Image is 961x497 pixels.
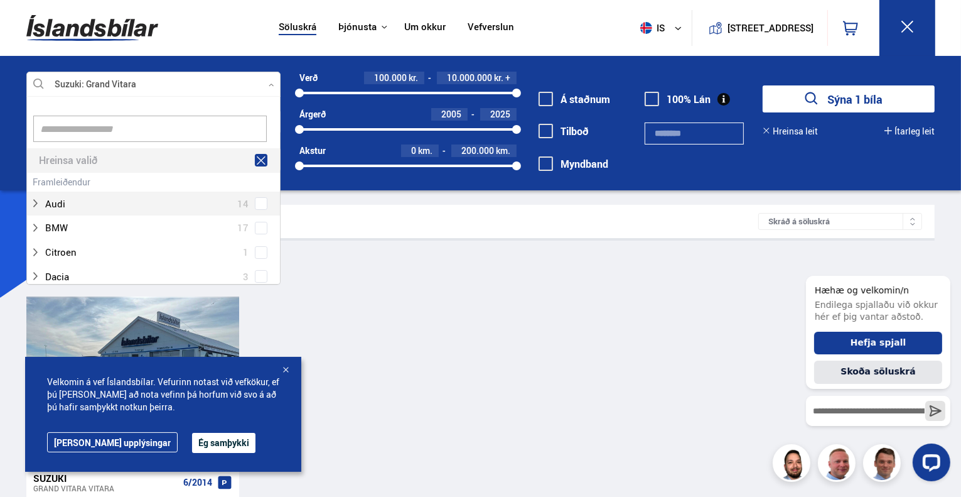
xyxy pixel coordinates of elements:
span: Velkomin á vef Íslandsbílar. Vefurinn notast við vefkökur, ef þú [PERSON_NAME] að nota vefinn þá ... [47,376,279,413]
span: 2005 [441,108,461,120]
div: Grand Vitara VITARA [34,484,178,493]
div: Suzuki [34,472,178,484]
span: kr. [494,73,503,83]
a: Vefverslun [468,21,514,35]
a: [STREET_ADDRESS] [699,10,820,46]
img: G0Ugv5HjCgRt.svg [26,8,158,48]
div: Hreinsa valið [27,148,280,173]
div: Leitarniðurstöður 1 bílar [39,215,759,228]
iframe: LiveChat chat widget [796,253,955,491]
span: 6/2014 [183,478,212,488]
div: Skráð á söluskrá [758,213,922,230]
img: svg+xml;base64,PHN2ZyB4bWxucz0iaHR0cDovL3d3dy53My5vcmcvMjAwMC9zdmciIHdpZHRoPSI1MTIiIGhlaWdodD0iNT... [640,22,652,34]
a: [PERSON_NAME] upplýsingar [47,432,178,452]
button: Sýna 1 bíla [763,85,935,112]
label: Á staðnum [539,94,610,105]
span: 1 [243,243,249,261]
div: Verð [299,73,318,83]
img: nhp88E3Fdnt1Opn2.png [775,446,812,484]
span: 200.000 [461,145,494,156]
span: kr. [409,73,418,83]
span: 10.000.000 [447,72,492,84]
label: Myndband [539,158,608,170]
span: 17 [237,219,249,237]
button: Hreinsa leit [763,126,818,136]
span: is [635,22,667,34]
span: 0 [411,145,416,156]
button: Ítarleg leit [884,126,935,136]
span: 3 [243,268,249,286]
button: Ég samþykki [192,433,255,453]
span: 100.000 [374,72,407,84]
div: Akstur [299,146,326,156]
button: Þjónusta [338,21,377,33]
span: km. [496,146,510,156]
label: 100% Lán [645,94,711,105]
span: 2025 [490,108,510,120]
div: Árgerð [299,109,326,119]
button: [STREET_ADDRESS] [733,23,809,33]
a: Um okkur [404,21,446,35]
a: Söluskrá [279,21,316,35]
span: + [505,73,510,83]
label: Tilboð [539,126,589,137]
button: is [635,9,692,46]
span: km. [418,146,432,156]
span: 14 [237,195,249,213]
